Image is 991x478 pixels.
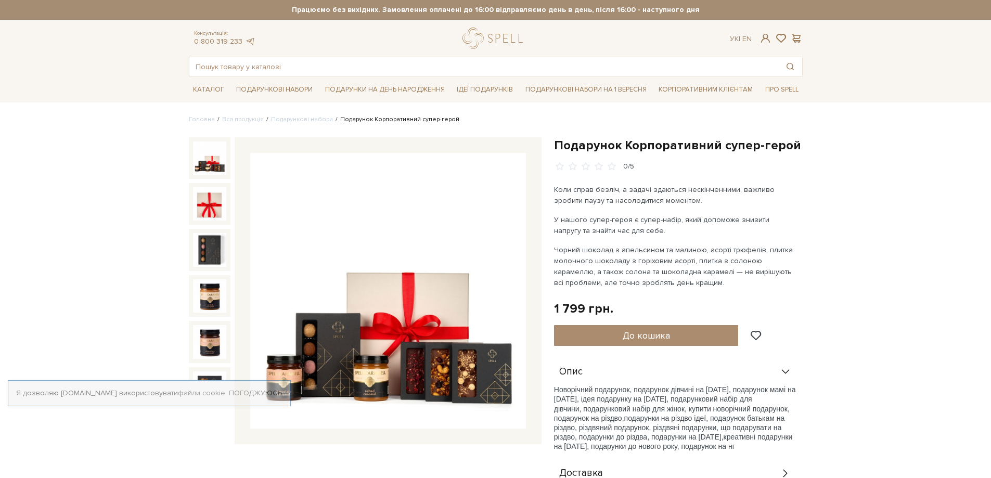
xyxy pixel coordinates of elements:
a: Каталог [189,82,228,98]
img: Подарунок Корпоративний супер-герой [193,233,226,266]
a: Подарункові набори на 1 Вересня [521,81,651,98]
a: Подарунки на День народження [321,82,449,98]
span: До кошика [623,330,670,341]
span: Новорічний подарунок, подарунок дівчині на [DATE], подарунок мамі на [DATE], ідея подарунку на [D... [554,385,796,412]
a: Ідеї подарунків [453,82,517,98]
a: Подарункові набори [232,82,317,98]
a: Погоджуюсь [229,389,282,398]
div: 0/5 [623,162,634,172]
a: Корпоративним клієнтам [654,81,757,98]
span: , [622,414,624,422]
span: Опис [559,367,583,377]
a: файли cookie [178,389,225,397]
a: Вся продукція [222,115,264,123]
p: У нашого супер-героя є супер-набір, який допоможе знизити напругу та знайти час для себе. [554,214,798,236]
span: | [739,34,740,43]
img: Подарунок Корпоративний супер-герой [193,325,226,358]
li: Подарунок Корпоративний супер-герой [333,115,459,124]
span: , подарунок на різдво [554,405,790,422]
div: 1 799 грн. [554,301,613,317]
a: En [742,34,752,43]
p: Коли справ безліч, а задачі здаються нескінченними, важливо зробити паузу та насолодитися моментом. [554,184,798,206]
a: Подарункові набори [271,115,333,123]
a: 0 800 319 233 [194,37,242,46]
span: Доставка [559,469,603,478]
img: Подарунок Корпоративний супер-герой [193,371,226,405]
a: logo [462,28,527,49]
div: Я дозволяю [DOMAIN_NAME] використовувати [8,389,290,398]
input: Пошук товару у каталозі [189,57,778,76]
h1: Подарунок Корпоративний супер-герой [554,137,803,153]
img: Подарунок Корпоративний супер-герой [193,187,226,221]
button: Пошук товару у каталозі [778,57,802,76]
img: Подарунок Корпоративний супер-герой [193,141,226,175]
a: Про Spell [761,82,803,98]
span: подарунки на різдво ідеї, подарунок батькам на різдво, різдвяний подарунок, різдвяні подарунки, щ... [554,414,785,441]
img: Подарунок Корпоративний супер-герой [193,279,226,313]
img: Подарунок Корпоративний супер-герой [250,153,526,429]
strong: Працюємо без вихідних. Замовлення оплачені до 16:00 відправляємо день в день, після 16:00 - насту... [189,5,803,15]
a: telegram [245,37,255,46]
span: , [722,433,724,441]
p: Чорний шоколад з апельсином та малиною, асорті трюфелів, плитка молочного шоколаду з горіховим ас... [554,244,798,288]
div: Ук [730,34,752,44]
a: Головна [189,115,215,123]
button: До кошика [554,325,739,346]
span: Консультація: [194,30,255,37]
